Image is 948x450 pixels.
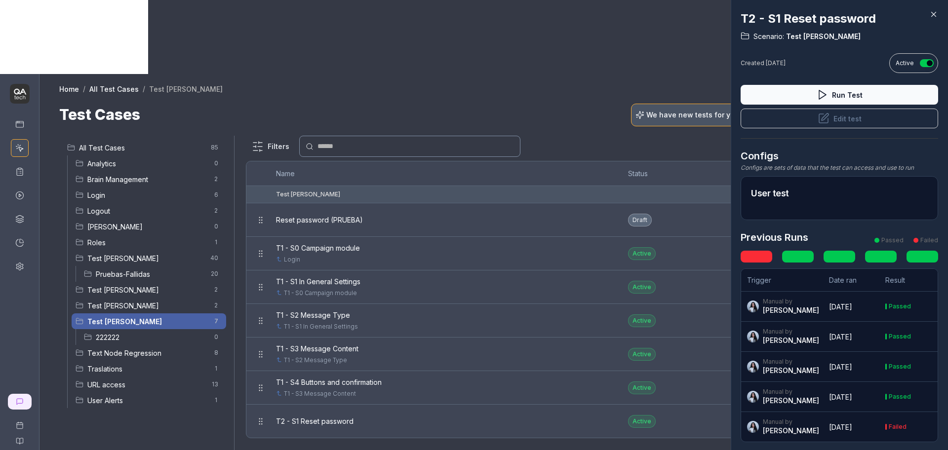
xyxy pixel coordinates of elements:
[747,421,759,433] img: d3b8c0a4-b2ec-4016-942c-38cd9e66fe47.jpg
[829,393,852,401] time: [DATE]
[829,363,852,371] time: [DATE]
[763,298,819,305] div: Manual by
[763,328,819,336] div: Manual by
[741,10,938,28] h2: T2 - S1 Reset password
[753,32,784,41] span: Scenario:
[747,361,759,373] img: d3b8c0a4-b2ec-4016-942c-38cd9e66fe47.jpg
[763,366,819,375] div: [PERSON_NAME]
[920,236,938,245] div: Failed
[784,32,861,41] span: Test [PERSON_NAME]
[763,358,819,366] div: Manual by
[741,59,786,68] div: Created
[889,424,907,430] div: Failed
[763,388,819,396] div: Manual by
[829,302,852,311] time: [DATE]
[751,187,928,200] h2: User test
[741,85,938,105] button: Run Test
[881,236,904,245] div: Passed
[747,391,759,403] img: d3b8c0a4-b2ec-4016-942c-38cd9e66fe47.jpg
[889,394,911,400] div: Passed
[896,59,914,68] span: Active
[741,230,808,245] h3: Previous Runs
[829,333,852,341] time: [DATE]
[741,149,938,163] h3: Configs
[766,59,786,67] time: [DATE]
[823,269,879,292] th: Date ran
[741,163,938,172] div: Configs are sets of data that the test can access and use to run
[889,303,911,309] div: Passed
[763,418,819,426] div: Manual by
[889,334,911,339] div: Passed
[763,396,819,406] div: [PERSON_NAME]
[889,364,911,370] div: Passed
[879,269,938,292] th: Result
[763,336,819,345] div: [PERSON_NAME]
[747,300,759,312] img: d3b8c0a4-b2ec-4016-942c-38cd9e66fe47.jpg
[741,109,938,128] button: Edit test
[763,305,819,315] div: [PERSON_NAME]
[763,426,819,436] div: [PERSON_NAME]
[741,269,823,292] th: Trigger
[747,331,759,342] img: d3b8c0a4-b2ec-4016-942c-38cd9e66fe47.jpg
[829,423,852,431] time: [DATE]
